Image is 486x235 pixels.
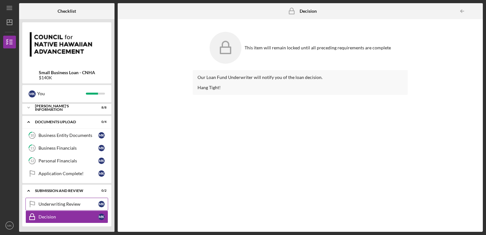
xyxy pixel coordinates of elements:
[98,132,105,139] div: M K
[95,120,107,124] div: 0 / 4
[25,129,108,142] a: 10Business Entity DocumentsMK
[38,158,98,163] div: Personal Financials
[98,158,105,164] div: M K
[98,201,105,207] div: M K
[35,120,91,124] div: DOCUMENTS UPLOAD
[37,88,86,99] div: You
[198,75,403,80] div: Our Loan Fund Underwriter will notify you of the loan decision.
[30,159,34,163] tspan: 12
[58,9,76,14] b: Checklist
[300,9,317,14] b: Decision
[98,170,105,177] div: M K
[198,85,403,90] div: Hang Tight!
[30,133,34,138] tspan: 10
[38,146,98,151] div: Business Financials
[7,224,12,227] text: MK
[29,90,36,97] div: M K
[35,189,91,193] div: SUBMISSION AND REVIEW
[95,189,107,193] div: 0 / 2
[25,210,108,223] a: DecisionMK
[22,25,111,64] img: Product logo
[30,146,34,150] tspan: 11
[38,202,98,207] div: Underwriting Review
[25,154,108,167] a: 12Personal FinancialsMK
[25,167,108,180] a: Application Complete!MK
[38,133,98,138] div: Business Entity Documents
[98,145,105,151] div: M K
[39,70,95,75] b: Small Business Loan - CNHA
[39,75,95,80] div: $140K
[25,142,108,154] a: 11Business FinancialsMK
[95,106,107,110] div: 8 / 8
[35,104,91,111] div: [PERSON_NAME]'S INFORMATION
[25,198,108,210] a: Underwriting ReviewMK
[245,45,391,50] div: This item will remain locked until all preceding requirements are complete
[98,214,105,220] div: M K
[38,214,98,219] div: Decision
[3,219,16,232] button: MK
[38,171,98,176] div: Application Complete!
